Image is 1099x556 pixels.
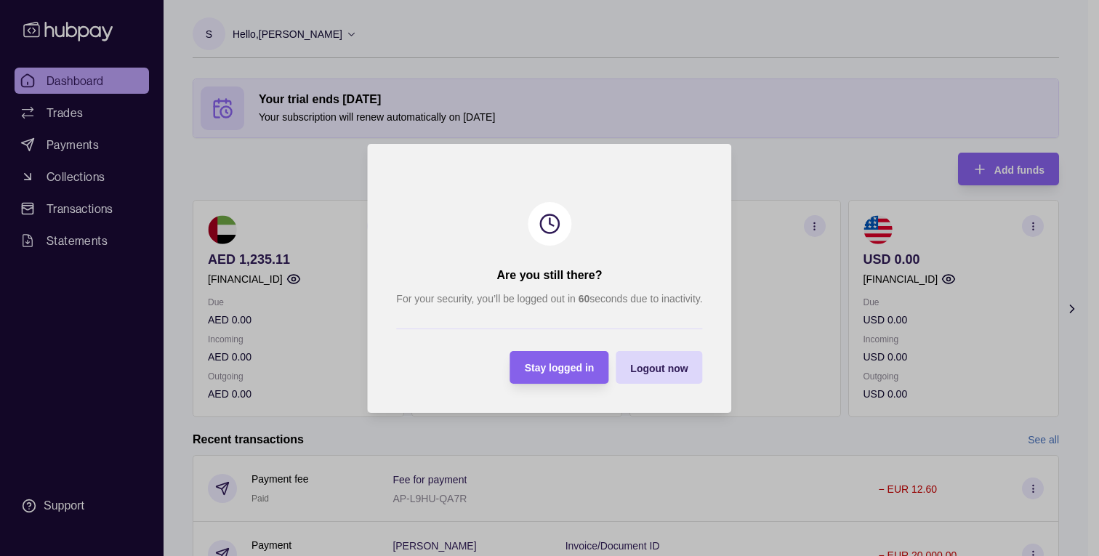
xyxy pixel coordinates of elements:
[579,293,590,305] strong: 60
[497,267,603,283] h2: Are you still there?
[396,291,702,307] p: For your security, you’ll be logged out in seconds due to inactivity.
[630,362,688,374] span: Logout now
[510,351,609,384] button: Stay logged in
[616,351,702,384] button: Logout now
[525,362,595,374] span: Stay logged in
